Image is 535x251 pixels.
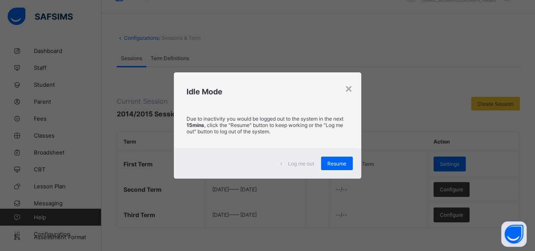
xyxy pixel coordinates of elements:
span: Log me out [288,160,314,167]
div: × [345,81,353,95]
p: Due to inactivity you would be logged out to the system in the next , click the "Resume" button t... [187,116,348,135]
strong: 15mins [187,122,204,128]
button: Open asap [501,221,527,247]
h2: Idle Mode [187,87,348,96]
span: Resume [327,160,346,167]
